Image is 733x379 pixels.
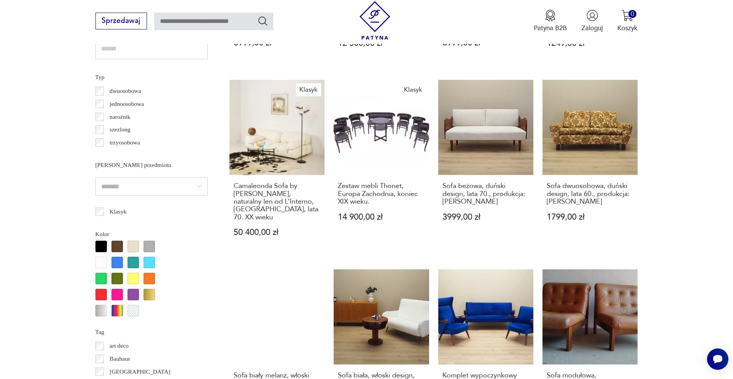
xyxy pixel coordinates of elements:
[617,10,638,32] button: 0Koszyk
[542,80,638,255] a: Sofa dwuosobowa, duński design, lata 60., produkcja: DaniaSofa dwuosobowa, duński design, lata 60...
[110,207,126,217] p: Klasyk
[442,182,530,206] h3: Sofa beżowa, duński design, lata 70., produkcja: [PERSON_NAME]
[442,39,530,47] p: 3999,00 zł
[234,39,321,47] p: 3999,00 zł
[438,80,533,255] a: Sofa beżowa, duński design, lata 70., produkcja: DaniaSofa beżowa, duński design, lata 70., produ...
[110,86,141,96] p: dwuosobowa
[547,182,634,206] h3: Sofa dwuosobowa, duński design, lata 60., produkcja: [PERSON_NAME]
[586,10,598,21] img: Ikonka użytkownika
[234,228,321,236] p: 50 400,00 zł
[534,10,567,32] button: Patyna B2B
[628,10,636,18] div: 0
[617,24,638,32] p: Koszyk
[707,348,728,370] iframe: Smartsupp widget button
[110,354,130,364] p: Bauhaus
[95,72,208,82] p: Typ
[534,24,567,32] p: Patyna B2B
[95,327,208,337] p: Tag
[95,18,147,24] a: Sprzedawaj
[356,1,394,40] img: Patyna - sklep z meblami i dekoracjami vintage
[544,10,556,21] img: Ikona medalu
[110,112,131,122] p: narożnik
[110,138,140,147] p: trzyosobowa
[110,125,131,134] p: szezlong
[581,24,603,32] p: Zaloguj
[234,182,321,221] h3: Camaleonda Sofa by [PERSON_NAME], naturalny len od L’Interno, [GEOGRAPHIC_DATA], lata 70. XX wieku
[110,367,170,377] p: [GEOGRAPHIC_DATA]
[534,10,567,32] a: Ikona medaluPatyna B2B
[547,39,634,47] p: 1249,00 zł
[338,213,425,221] p: 14 900,00 zł
[622,10,633,21] img: Ikona koszyka
[442,213,530,221] p: 3999,00 zł
[257,15,268,26] button: Szukaj
[334,80,429,255] a: KlasykZestaw mebli Thonet, Europa Zachodnia, koniec XIX wieku.Zestaw mebli Thonet, Europa Zachodn...
[95,160,208,170] p: [PERSON_NAME] przedmiotu
[110,341,129,351] p: art deco
[229,80,325,255] a: KlasykCamaleonda Sofa by Mario Bellini, naturalny len od L’Interno, Włochy, lata 70. XX wiekuCama...
[110,99,144,109] p: jednoosobowa
[95,229,208,239] p: Kolor
[581,10,603,32] button: Zaloguj
[95,13,147,29] button: Sprzedawaj
[338,39,425,47] p: 12 500,00 zł
[547,213,634,221] p: 1799,00 zł
[338,182,425,206] h3: Zestaw mebli Thonet, Europa Zachodnia, koniec XIX wieku.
